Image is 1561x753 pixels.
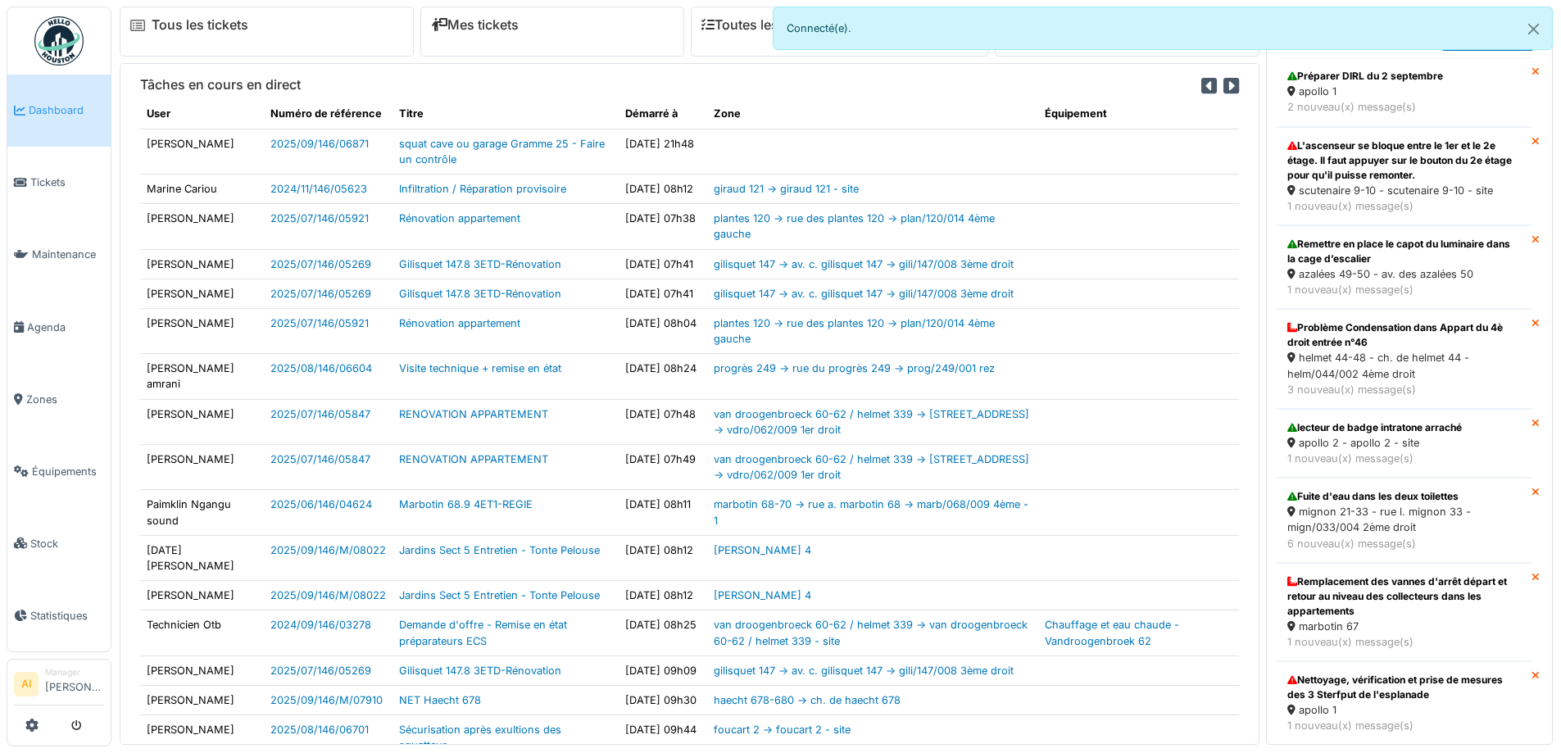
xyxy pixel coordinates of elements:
[714,408,1029,436] a: van droogenbroeck 60-62 / helmet 339 -> [STREET_ADDRESS] -> vdro/062/009 1er droit
[1277,309,1532,409] a: Problème Condensation dans Appart du 4è droit entrée n°46 helmet 44-48 - ch. de helmet 44 - helm/...
[1287,451,1521,466] div: 1 nouveau(x) message(s)
[714,724,851,736] a: foucart 2 -> foucart 2 - site
[1038,99,1239,129] th: Équipement
[270,724,369,736] a: 2025/08/146/06701
[714,544,811,556] a: [PERSON_NAME] 4
[30,608,104,624] span: Statistiques
[270,138,369,150] a: 2025/09/146/06871
[7,147,111,219] a: Tickets
[140,249,264,279] td: [PERSON_NAME]
[270,183,367,195] a: 2024/11/146/05623
[140,655,264,685] td: [PERSON_NAME]
[619,204,707,249] td: [DATE] 07h38
[45,666,104,678] div: Manager
[1515,7,1552,51] button: Close
[619,174,707,203] td: [DATE] 08h12
[140,77,301,93] h6: Tâches en cours en direct
[7,507,111,579] a: Stock
[714,498,1028,526] a: marbotin 68-70 -> rue a. marbotin 68 -> marb/068/009 4ème - 1
[7,75,111,147] a: Dashboard
[30,175,104,190] span: Tickets
[1277,563,1532,661] a: Remplacement des vannes d'arrêt départ et retour au niveau des collecteurs dans les appartements ...
[30,536,104,551] span: Stock
[619,535,707,580] td: [DATE] 08h12
[270,258,371,270] a: 2025/07/146/05269
[1287,183,1521,198] div: scutenaire 9-10 - scutenaire 9-10 - site
[714,288,1014,300] a: gilisquet 147 -> av. c. gilisquet 147 -> gili/147/008 3ème droit
[399,665,561,677] a: Gilisquet 147.8 3ETD-Rénovation
[147,107,170,120] span: translation missing: fr.shared.user
[1287,69,1521,84] div: Préparer DIRL du 2 septembre
[714,619,1028,646] a: van droogenbroeck 60-62 / helmet 339 -> van droogenbroeck 60-62 / helmet 339 - site
[399,212,520,225] a: Rénovation appartement
[1287,320,1521,350] div: Problème Condensation dans Appart du 4è droit entrée n°46
[270,362,372,374] a: 2025/08/146/06604
[270,212,369,225] a: 2025/07/146/05921
[619,399,707,444] td: [DATE] 07h48
[714,665,1014,677] a: gilisquet 147 -> av. c. gilisquet 147 -> gili/147/008 3ème droit
[1277,127,1532,225] a: L'ascenseur se bloque entre le 1er et le 2e étage. Il faut appuyer sur le bouton du 2e étage pour...
[1287,435,1521,451] div: apollo 2 - apollo 2 - site
[619,249,707,279] td: [DATE] 07h41
[399,138,605,166] a: squat cave ou garage Gramme 25 - Faire un contrôle
[399,498,533,510] a: Marbotin 68.9 4ET1-REGIE
[1287,266,1521,282] div: azalées 49-50 - av. des azalées 50
[1277,225,1532,309] a: Remettre en place le capot du luminaire dans la cage d’escalier azalées 49-50 - av. des azalées 5...
[1277,478,1532,563] a: Fuite d'eau dans les deux toilettes mignon 21-33 - rue l. mignon 33 - mign/033/004 2ème droit 6 n...
[399,694,481,706] a: NET Haecht 678
[619,308,707,353] td: [DATE] 08h04
[270,453,370,465] a: 2025/07/146/05847
[27,320,104,335] span: Agenda
[32,464,104,479] span: Équipements
[619,354,707,399] td: [DATE] 08h24
[1287,198,1521,214] div: 1 nouveau(x) message(s)
[270,408,370,420] a: 2025/07/146/05847
[714,362,995,374] a: progrès 249 -> rue du progrès 249 -> prog/249/001 rez
[1287,350,1521,381] div: helmet 44-48 - ch. de helmet 44 - helm/044/002 4ème droit
[140,308,264,353] td: [PERSON_NAME]
[14,672,39,696] li: AI
[140,354,264,399] td: [PERSON_NAME] amrani
[399,408,548,420] a: RENOVATION APPARTEMENT
[270,619,371,631] a: 2024/09/146/03278
[714,212,995,240] a: plantes 120 -> rue des plantes 120 -> plan/120/014 4ème gauche
[1277,409,1532,478] a: lecteur de badge intratone arraché apollo 2 - apollo 2 - site 1 nouveau(x) message(s)
[140,399,264,444] td: [PERSON_NAME]
[140,610,264,655] td: Technicien Otb
[619,279,707,308] td: [DATE] 07h41
[399,619,567,646] a: Demande d'offre - Remise en état préparateurs ECS
[619,610,707,655] td: [DATE] 08h25
[1277,57,1532,126] a: Préparer DIRL du 2 septembre apollo 1 2 nouveau(x) message(s)
[270,589,386,601] a: 2025/09/146/M/08022
[1287,420,1521,435] div: lecteur de badge intratone arraché
[1287,536,1521,551] div: 6 nouveau(x) message(s)
[29,102,104,118] span: Dashboard
[140,445,264,490] td: [PERSON_NAME]
[270,498,372,510] a: 2025/06/146/04624
[270,317,369,329] a: 2025/07/146/05921
[619,445,707,490] td: [DATE] 07h49
[399,724,561,751] a: Sécurisation après exultions des squatteur
[1287,673,1521,702] div: Nettoyage, vérification et prise de mesures des 3 Sterfput de l'esplanade
[26,392,104,407] span: Zones
[7,435,111,507] a: Équipements
[1045,619,1179,646] a: Chauffage et eau chaude - Vandroogenbroek 62
[399,183,566,195] a: Infiltration / Réparation provisoire
[714,589,811,601] a: [PERSON_NAME] 4
[1287,237,1521,266] div: Remettre en place le capot du luminaire dans la cage d’escalier
[140,279,264,308] td: [PERSON_NAME]
[264,99,393,129] th: Numéro de référence
[701,17,824,33] a: Toutes les tâches
[714,317,995,345] a: plantes 120 -> rue des plantes 120 -> plan/120/014 4ème gauche
[1287,489,1521,504] div: Fuite d'eau dans les deux toilettes
[140,129,264,174] td: [PERSON_NAME]
[399,589,600,601] a: Jardins Sect 5 Entretien - Tonte Pelouse
[45,666,104,701] li: [PERSON_NAME]
[140,581,264,610] td: [PERSON_NAME]
[399,453,548,465] a: RENOVATION APPARTEMENT
[270,665,371,677] a: 2025/07/146/05269
[1287,619,1521,634] div: marbotin 67
[399,544,600,556] a: Jardins Sect 5 Entretien - Tonte Pelouse
[1287,84,1521,99] div: apollo 1
[34,16,84,66] img: Badge_color-CXgf-gQk.svg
